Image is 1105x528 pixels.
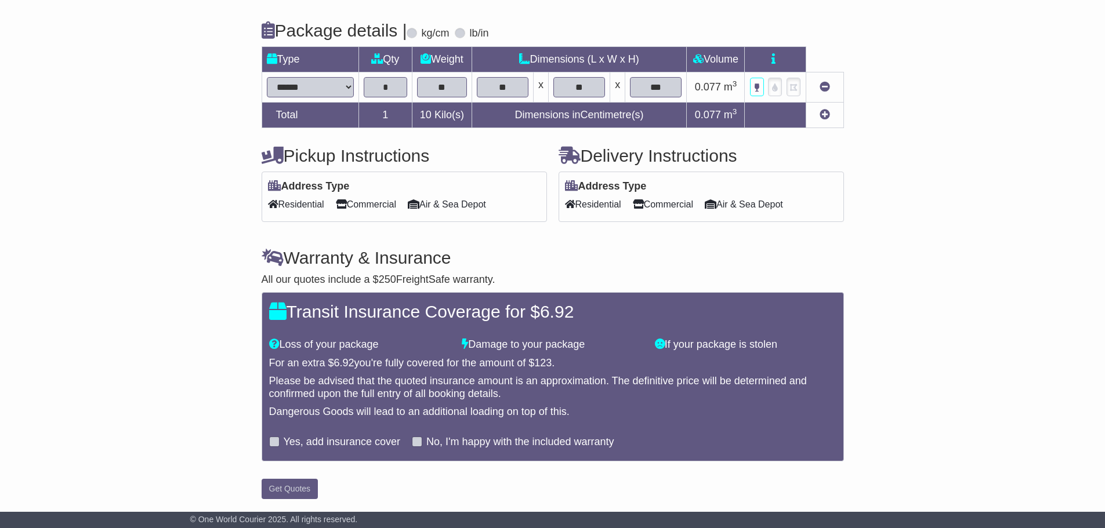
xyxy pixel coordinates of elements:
td: x [610,72,625,102]
h4: Package details | [262,21,407,40]
button: Get Quotes [262,479,318,499]
span: Air & Sea Depot [408,195,486,213]
td: Kilo(s) [412,102,472,128]
div: All our quotes include a $ FreightSafe warranty. [262,274,844,286]
div: Dangerous Goods will lead to an additional loading on top of this. [269,406,836,418]
label: kg/cm [421,27,449,40]
sup: 3 [733,79,737,88]
h4: Warranty & Insurance [262,248,844,267]
span: Residential [565,195,621,213]
sup: 3 [733,107,737,116]
span: 10 [420,109,432,121]
span: m [724,81,737,93]
div: For an extra $ you're fully covered for the amount of $ . [269,357,836,370]
td: Total [262,102,358,128]
div: Please be advised that the quoted insurance amount is an approximation. The definitive price will... [269,375,836,400]
td: Dimensions (L x W x H) [472,46,687,72]
label: Yes, add insurance cover [284,436,400,449]
label: lb/in [469,27,488,40]
div: Damage to your package [456,338,649,351]
a: Remove this item [820,81,830,93]
td: x [533,72,548,102]
span: Commercial [633,195,693,213]
span: 0.077 [695,109,721,121]
td: Dimensions in Centimetre(s) [472,102,687,128]
label: Address Type [565,180,647,193]
td: Qty [358,46,412,72]
span: 6.92 [540,302,574,321]
span: 6.92 [334,357,354,369]
h4: Delivery Instructions [559,146,844,165]
span: Commercial [336,195,396,213]
td: Type [262,46,358,72]
div: If your package is stolen [649,338,842,351]
span: Air & Sea Depot [705,195,783,213]
td: Weight [412,46,472,72]
a: Add new item [820,109,830,121]
label: Address Type [268,180,350,193]
span: 123 [534,357,552,369]
span: © One World Courier 2025. All rights reserved. [190,515,358,524]
h4: Transit Insurance Coverage for $ [269,302,836,321]
h4: Pickup Instructions [262,146,547,165]
td: 1 [358,102,412,128]
label: No, I'm happy with the included warranty [426,436,614,449]
span: Residential [268,195,324,213]
td: Volume [687,46,745,72]
span: m [724,109,737,121]
span: 250 [379,274,396,285]
span: 0.077 [695,81,721,93]
div: Loss of your package [263,338,457,351]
